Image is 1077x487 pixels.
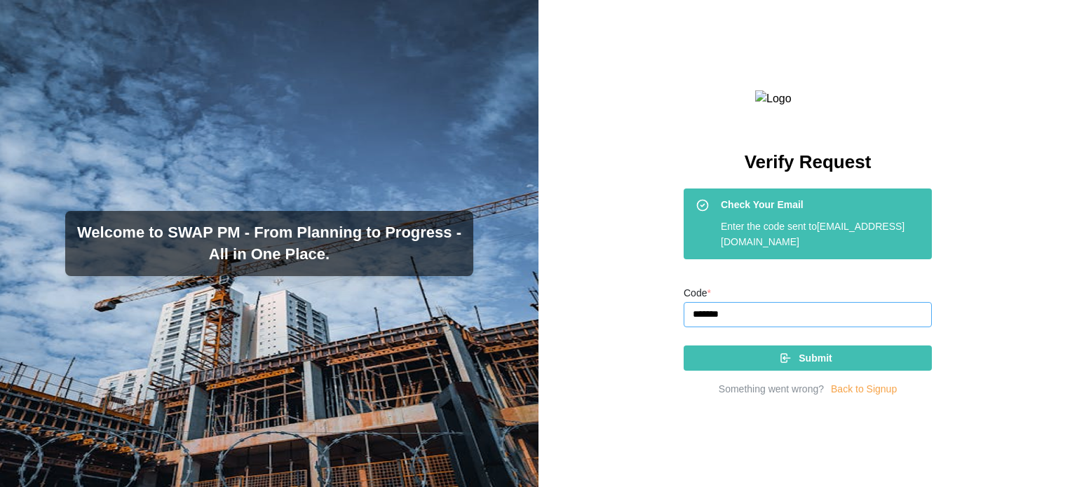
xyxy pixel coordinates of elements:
h2: Verify Request [745,150,872,174]
img: Logo [755,90,860,108]
a: Back to Signup [831,382,897,397]
button: Submit [684,345,932,371]
div: Something went wrong? [719,382,824,397]
span: Submit [799,346,832,370]
div: Enter the code sent to [EMAIL_ADDRESS][DOMAIN_NAME] [721,219,923,249]
label: Code [684,286,711,301]
span: Check Your Email [721,198,804,213]
h3: Welcome to SWAP PM - From Planning to Progress - All in One Place. [76,222,462,266]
